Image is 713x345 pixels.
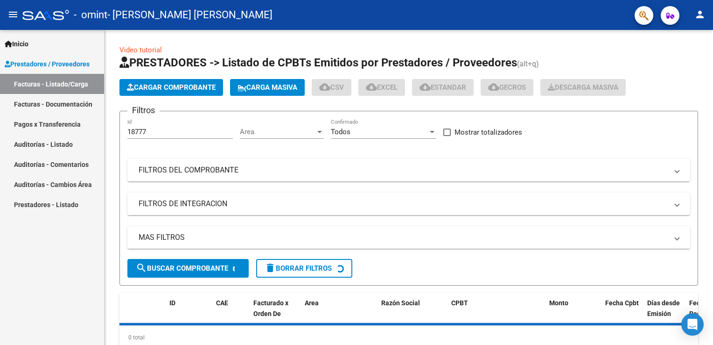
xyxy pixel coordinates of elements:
mat-expansion-panel-header: FILTROS DEL COMPROBANTE [127,159,690,181]
datatable-header-cell: Area [301,293,364,334]
span: CAE [216,299,228,307]
span: Area [305,299,319,307]
datatable-header-cell: ID [166,293,212,334]
span: Estandar [419,83,466,92]
span: Días desde Emisión [647,299,680,317]
span: Inicio [5,39,28,49]
datatable-header-cell: Fecha Cpbt [601,293,643,334]
span: CPBT [451,299,468,307]
span: ID [169,299,175,307]
span: EXCEL [366,83,398,92]
span: - omint [74,5,107,25]
datatable-header-cell: Razón Social [377,293,447,334]
datatable-header-cell: CAE [212,293,250,334]
span: Mostrar totalizadores [454,127,522,138]
div: Open Intercom Messenger [681,313,704,336]
mat-panel-title: MAS FILTROS [139,232,668,243]
span: Carga Masiva [238,83,297,92]
mat-panel-title: FILTROS DEL COMPROBANTE [139,165,668,175]
mat-icon: cloud_download [366,81,377,93]
button: Gecros [481,79,533,96]
button: Estandar [412,79,474,96]
span: Razón Social [381,299,420,307]
button: CSV [312,79,351,96]
mat-icon: menu [7,9,19,20]
span: (alt+q) [517,59,539,68]
button: Cargar Comprobante [119,79,223,96]
app-download-masive: Descarga masiva de comprobantes (adjuntos) [540,79,626,96]
span: Todos [331,128,350,136]
button: Descarga Masiva [540,79,626,96]
button: Carga Masiva [230,79,305,96]
mat-expansion-panel-header: FILTROS DE INTEGRACION [127,193,690,215]
a: Video tutorial [119,46,162,54]
mat-icon: cloud_download [419,81,431,93]
datatable-header-cell: Facturado x Orden De [250,293,301,334]
mat-icon: cloud_download [319,81,330,93]
mat-icon: cloud_download [488,81,499,93]
datatable-header-cell: CPBT [447,293,545,334]
span: Area [240,128,315,136]
button: Buscar Comprobante [127,259,249,278]
span: Fecha Cpbt [605,299,639,307]
mat-icon: search [136,262,147,273]
button: EXCEL [358,79,405,96]
span: Prestadores / Proveedores [5,59,90,69]
datatable-header-cell: Días desde Emisión [643,293,685,334]
datatable-header-cell: Monto [545,293,601,334]
span: Descarga Masiva [548,83,618,92]
mat-expansion-panel-header: MAS FILTROS [127,226,690,249]
mat-icon: person [694,9,706,20]
h3: Filtros [127,104,160,117]
span: Gecros [488,83,526,92]
span: Facturado x Orden De [253,299,288,317]
span: Borrar Filtros [265,264,332,273]
span: Cargar Comprobante [127,83,216,92]
span: CSV [319,83,344,92]
span: Monto [549,299,568,307]
span: PRESTADORES -> Listado de CPBTs Emitidos por Prestadores / Proveedores [119,56,517,69]
mat-panel-title: FILTROS DE INTEGRACION [139,199,668,209]
button: Borrar Filtros [256,259,352,278]
mat-icon: delete [265,262,276,273]
span: - [PERSON_NAME] [PERSON_NAME] [107,5,273,25]
span: Buscar Comprobante [136,264,228,273]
